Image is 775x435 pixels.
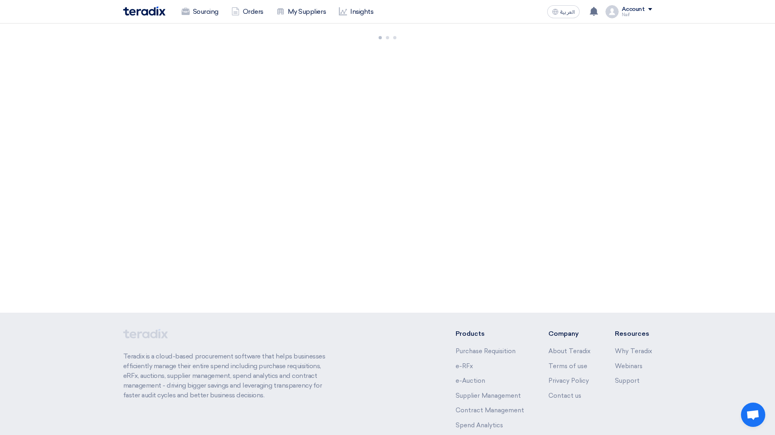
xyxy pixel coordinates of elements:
li: Resources [615,329,652,339]
a: Orders [225,3,270,21]
a: Terms of use [548,362,587,370]
span: العربية [560,9,575,15]
div: Naif [622,13,652,17]
li: Company [548,329,591,339]
a: Support [615,377,640,384]
a: Sourcing [175,3,225,21]
a: Privacy Policy [548,377,589,384]
a: Open chat [741,403,765,427]
a: Contract Management [456,407,524,414]
img: profile_test.png [606,5,619,18]
a: Contact us [548,392,581,399]
a: My Suppliers [270,3,332,21]
a: Webinars [615,362,642,370]
p: Teradix is a cloud-based procurement software that helps businesses efficiently manage their enti... [123,352,335,400]
a: Purchase Requisition [456,348,516,355]
a: Supplier Management [456,392,521,399]
button: العربية [547,5,580,18]
a: Insights [332,3,380,21]
a: Why Teradix [615,348,652,355]
div: Account [622,6,645,13]
a: e-Auction [456,377,485,384]
a: About Teradix [548,348,591,355]
a: Spend Analytics [456,422,503,429]
a: e-RFx [456,362,473,370]
img: Teradix logo [123,6,165,16]
li: Products [456,329,524,339]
